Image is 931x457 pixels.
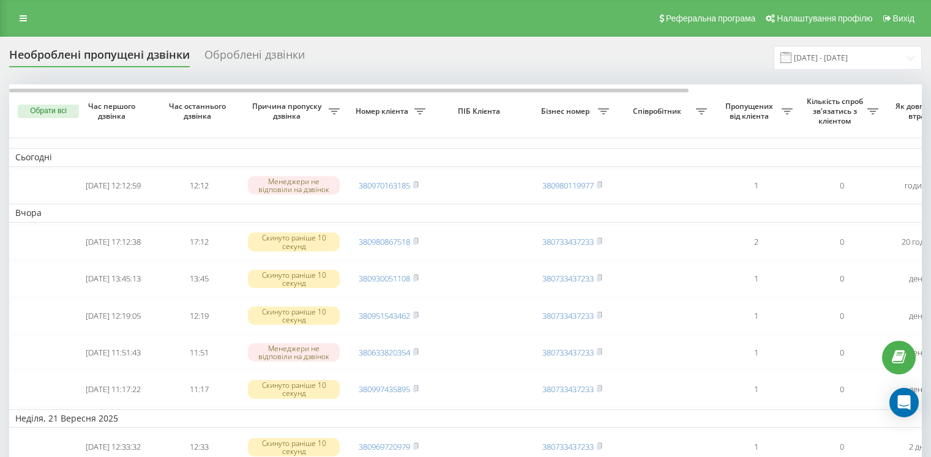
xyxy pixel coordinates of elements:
[156,335,242,370] td: 11:51
[359,347,410,358] a: 380633820354
[156,372,242,406] td: 11:17
[248,380,340,398] div: Скинуто раніше 10 секунд
[359,180,410,191] a: 380970163185
[442,106,519,116] span: ПІБ Клієнта
[713,335,799,370] td: 1
[156,299,242,333] td: 12:19
[248,270,340,288] div: Скинуто раніше 10 секунд
[713,169,799,202] td: 1
[777,13,872,23] span: Налаштування профілю
[166,102,232,121] span: Час останнього дзвінка
[713,372,799,406] td: 1
[799,335,884,370] td: 0
[621,106,696,116] span: Співробітник
[542,236,594,247] a: 380733437233
[542,180,594,191] a: 380980119977
[248,438,340,456] div: Скинуто раніше 10 секунд
[889,388,919,417] div: Open Intercom Messenger
[359,310,410,321] a: 380951543462
[70,335,156,370] td: [DATE] 11:51:43
[248,176,340,195] div: Менеджери не відповіли на дзвінок
[248,102,329,121] span: Причина пропуску дзвінка
[70,262,156,296] td: [DATE] 13:45:13
[352,106,414,116] span: Номер клієнта
[18,105,79,118] button: Обрати всі
[713,299,799,333] td: 1
[359,441,410,452] a: 380969720979
[70,169,156,202] td: [DATE] 12:12:59
[536,106,598,116] span: Бізнес номер
[799,262,884,296] td: 0
[542,441,594,452] a: 380733437233
[70,225,156,259] td: [DATE] 17:12:38
[248,232,340,251] div: Скинуто раніше 10 секунд
[666,13,756,23] span: Реферальна програма
[719,102,782,121] span: Пропущених від клієнта
[799,299,884,333] td: 0
[156,169,242,202] td: 12:12
[542,310,594,321] a: 380733437233
[713,225,799,259] td: 2
[805,97,867,125] span: Кількість спроб зв'язатись з клієнтом
[542,273,594,284] a: 380733437233
[713,262,799,296] td: 1
[9,48,190,67] div: Необроблені пропущені дзвінки
[893,13,914,23] span: Вихід
[204,48,305,67] div: Оброблені дзвінки
[156,225,242,259] td: 17:12
[359,236,410,247] a: 380980867518
[359,273,410,284] a: 380930051108
[799,169,884,202] td: 0
[156,262,242,296] td: 13:45
[70,372,156,406] td: [DATE] 11:17:22
[799,372,884,406] td: 0
[80,102,146,121] span: Час першого дзвінка
[248,307,340,325] div: Скинуто раніше 10 секунд
[248,343,340,362] div: Менеджери не відповіли на дзвінок
[542,384,594,395] a: 380733437233
[70,299,156,333] td: [DATE] 12:19:05
[799,225,884,259] td: 0
[542,347,594,358] a: 380733437233
[359,384,410,395] a: 380997435895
